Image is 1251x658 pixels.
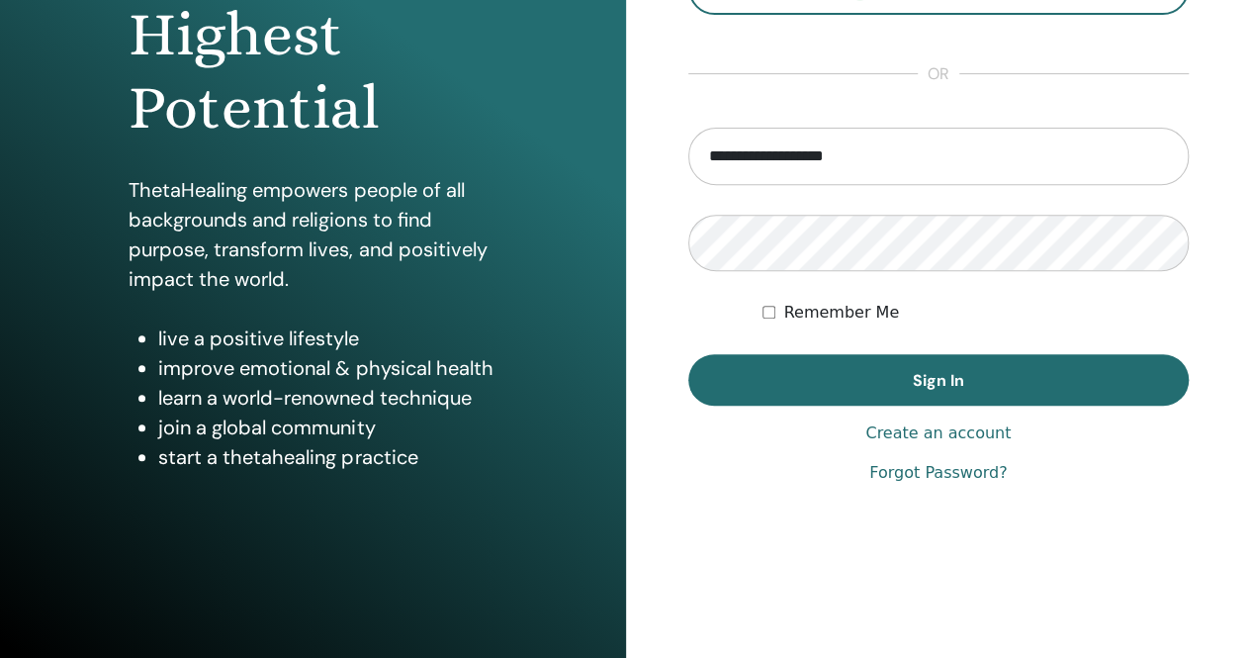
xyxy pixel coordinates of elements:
li: improve emotional & physical health [158,353,496,383]
p: ThetaHealing empowers people of all backgrounds and religions to find purpose, transform lives, a... [129,175,496,294]
span: Sign In [913,370,964,391]
button: Sign In [688,354,1190,406]
a: Forgot Password? [869,461,1007,485]
div: Keep me authenticated indefinitely or until I manually logout [762,301,1189,325]
li: live a positive lifestyle [158,324,496,353]
li: join a global community [158,413,496,442]
li: learn a world-renowned technique [158,383,496,413]
li: start a thetahealing practice [158,442,496,472]
label: Remember Me [783,301,899,325]
span: or [918,62,959,86]
a: Create an account [865,422,1011,445]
